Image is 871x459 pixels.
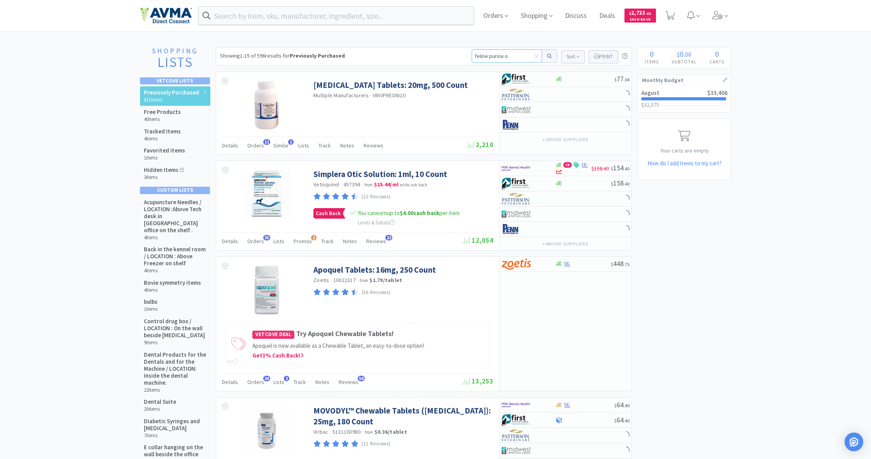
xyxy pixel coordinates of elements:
h6: 3 items [144,174,184,180]
span: from [365,429,373,435]
button: +4more suppliers [539,238,593,249]
a: $2,733.81Cash Back [624,5,656,26]
span: 448 [611,259,630,268]
p: (11 Reviews) [362,440,391,448]
a: Free Products 40items [140,106,210,125]
strong: cash back [400,209,439,217]
span: · [370,92,372,99]
h6: 7 items [144,433,206,439]
img: 740440835fbd49afb28d71e22eb9c1c4_374078.jpeg [241,169,292,219]
img: f6b2451649754179b5b4e0c70c3f7cb0_2.png [502,163,531,174]
span: $ [611,261,613,267]
input: Filter results... [472,49,542,63]
img: f5e969b455434c6296c6d81ef179fa71_3.png [502,89,531,100]
span: Limits & Details [358,219,395,226]
a: Virbac [313,428,329,435]
span: 10022317 [333,277,356,284]
h4: Try Apoquel Chewable Tablets! [252,328,486,340]
img: e1133ece90fa4a959c5ae41b0808c578_9.png [502,223,531,235]
strong: $15.44 / ml [374,181,399,188]
span: 64 [614,400,630,409]
h5: Acupuncture Needles / LOCATION :Above Tech desk in [GEOGRAPHIC_DATA] office on the shelf . [144,199,206,234]
p: (56 Reviews) [362,289,391,297]
p: (22 Reviews) [362,193,391,201]
span: $ [629,11,631,16]
h5: Previously Purchased [144,89,199,96]
span: Reviews [364,142,383,149]
img: a673e5ab4e5e497494167fe422e9a3ab.png [502,258,531,270]
h6: 4 items [144,287,201,293]
input: Search by item, sku, manufacturer, ingredient, size... [199,7,474,25]
span: · [331,277,332,284]
span: $ [677,51,680,58]
span: Promos [294,238,312,245]
span: Track [318,142,331,149]
h5: Free Products [144,109,181,116]
a: Multiple Manufacturers [313,92,369,99]
span: 11 [263,139,270,145]
p: Your carts are empty [638,146,731,155]
span: Details [222,142,238,149]
a: Apoquel Tablets: 16mg, 250 Count [313,265,436,275]
span: 13,253 [463,377,493,385]
span: Cash Back [314,208,343,218]
span: 0 [715,49,719,59]
span: Reviews [339,378,359,385]
span: $ [611,166,613,172]
img: 8d752154d47e4b8f8a4e4c5b80f4c594_158964.png [241,80,292,130]
div: Custom Lists [140,187,210,194]
h6: 40 items [144,116,181,123]
img: e1133ece90fa4a959c5ae41b0808c578_9.png [502,119,531,131]
span: Orders [247,378,264,385]
h2: August [641,90,659,96]
h4: Items [638,58,665,65]
span: You can earn up to per item [358,209,460,217]
a: [MEDICAL_DATA] Tablets: 20mg, 500 Count [313,80,468,90]
span: 1 [311,235,317,240]
span: · [361,181,363,188]
span: · [362,428,363,435]
span: 457394 [343,181,360,188]
span: Lists [298,142,309,149]
h4: Subtotal [665,58,703,65]
span: 1 [288,139,294,145]
span: Cash Back [629,18,651,23]
span: $33,406 [707,89,728,96]
span: from [364,182,373,187]
span: Notes [340,142,354,149]
a: ShoppingLists [140,47,210,74]
span: 154 [611,163,630,172]
span: 12,054 [463,236,493,245]
span: . 04 [624,77,630,82]
span: · [330,428,331,435]
img: ef5c87a2819e4e1e86fddc9eb89f0dd2_366743.jpeg [241,405,292,456]
span: 00 [685,51,691,58]
p: Apoquel is now available as a Chewable Tablet, an easy-to-dose option! [252,341,486,350]
span: . 75 [624,261,630,267]
h1: Shopping [144,47,206,55]
span: . 81 [645,11,651,16]
span: 35 [263,235,270,240]
a: Deals [596,12,618,19]
span: Orders [247,142,264,149]
img: 67d67680309e4a0bb49a5ff0391dcc42_6.png [502,414,531,426]
a: Discuss [562,12,590,19]
span: $ [611,181,613,187]
span: Track [294,378,306,385]
img: a5fb3d9171a646e5bea435a8f02a4828_302833.png [241,265,292,315]
h5: Bovie symmetry items [144,279,201,286]
a: Vetoquinol [313,181,339,188]
img: 4dd14cff54a648ac9e977f0c5da9bc2e_5.png [502,445,531,456]
img: 4dd14cff54a648ac9e977f0c5da9bc2e_5.png [502,104,531,116]
a: MOVODYL™ Chewable Tablets ([MEDICAL_DATA]): 25mg, 180 Count [313,405,491,427]
h5: E collar hanging on the wall beside the office [144,444,206,458]
span: Lists [273,378,284,385]
button: Print [589,50,618,63]
div: Showing 1-15 of 596 results for [220,51,345,60]
span: $ [614,403,617,408]
h5: Diabetic Syringes and [MEDICAL_DATA] [144,418,206,432]
span: 0 [650,49,654,59]
h6: 611 items [144,97,199,103]
h5: Tracked Items [144,128,181,135]
img: f6b2451649754179b5b4e0c70c3f7cb0_2.png [502,399,531,411]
